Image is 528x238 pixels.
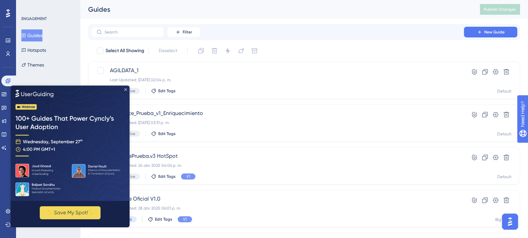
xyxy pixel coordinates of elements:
button: ✨ Save My Spot!✨ [29,121,90,134]
span: V1 [186,174,190,179]
span: Publish Changes [484,7,516,12]
button: Edit Tags [148,217,172,222]
span: BigTracePrueba.v3 HotSpot [110,152,445,160]
span: V1 [183,217,187,222]
span: Edit Tags [155,217,172,222]
span: Edit Tags [158,88,176,94]
iframe: UserGuiding AI Assistant Launcher [500,212,520,232]
div: BigTrace [495,217,512,222]
input: Search [105,30,159,34]
span: AGILDATA_1 [110,67,445,75]
div: Last Updated: [DATE] 02:04 p. m. [110,77,445,83]
span: Edit Tags [158,174,176,179]
div: Close Preview [114,3,116,5]
div: Last Updated: 28 abr 2025 06:01 p. m. [110,206,445,211]
button: Publish Changes [480,4,520,15]
div: Default [497,89,512,94]
div: Default [497,174,512,180]
button: Edit Tags [151,174,176,179]
div: ENGAGEMENT [21,16,47,21]
span: Deselect [159,47,177,55]
span: Filter [183,29,192,35]
button: Guides [21,29,42,41]
span: SkipTrace_Prueba_v1_Enriquecimiento [110,109,445,117]
span: Need Help? [16,2,42,10]
span: Edit Tags [158,131,176,136]
div: Last Updated: 24 abr 2025 04:06 p. m. [110,163,445,168]
button: Filter [167,27,200,37]
span: Select All Showing [106,47,144,55]
div: Last Updated: [DATE] 03:31 p. m. [110,120,445,125]
span: New Guide [484,29,505,35]
button: Themes [21,59,44,71]
button: Edit Tags [151,131,176,136]
button: Edit Tags [151,88,176,94]
button: New Guide [464,27,517,37]
div: Guides [88,5,463,14]
div: Default [497,131,512,137]
button: Hotspots [21,44,46,56]
button: Deselect [153,45,183,57]
span: BigTrace Oficial V1.0 [110,195,445,203]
